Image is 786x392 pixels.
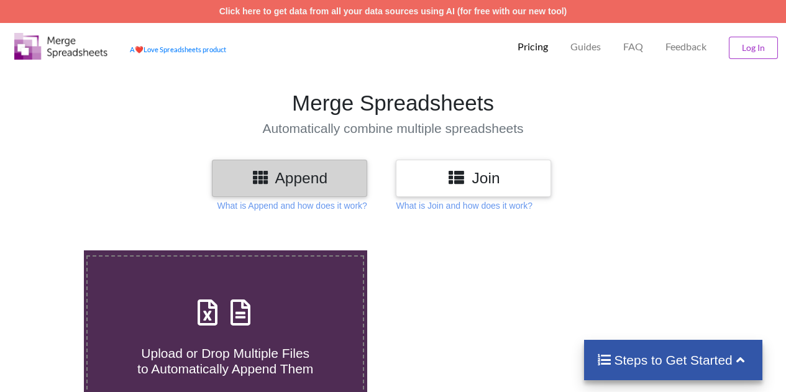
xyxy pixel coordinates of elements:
h4: Steps to Get Started [596,352,750,368]
span: heart [135,45,144,53]
span: Upload or Drop Multiple Files to Automatically Append Them [137,346,313,376]
p: Pricing [518,40,548,53]
a: AheartLove Spreadsheets product [130,45,226,53]
p: FAQ [623,40,643,53]
p: What is Join and how does it work? [396,199,532,212]
p: Guides [570,40,601,53]
a: Click here to get data from all your data sources using AI (for free with our new tool) [219,6,567,16]
p: What is Append and how does it work? [217,199,367,212]
img: Logo.png [14,33,107,60]
span: Feedback [665,42,706,52]
button: Log In [729,37,778,59]
h3: Join [405,169,542,187]
h3: Append [221,169,358,187]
